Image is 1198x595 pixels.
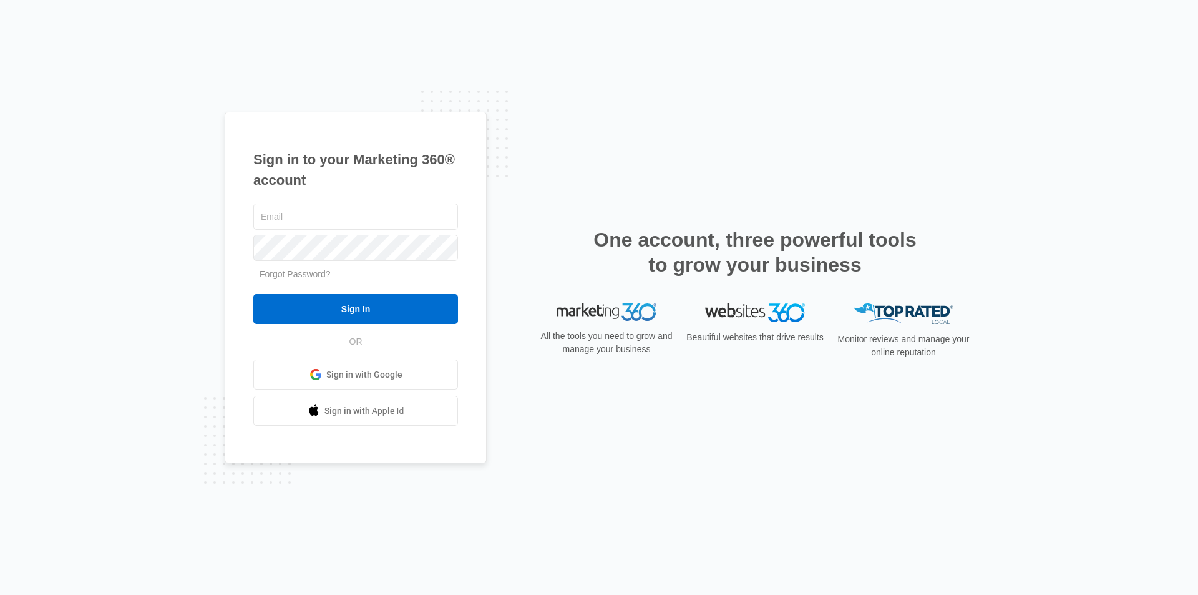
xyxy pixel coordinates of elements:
[253,149,458,190] h1: Sign in to your Marketing 360® account
[253,360,458,390] a: Sign in with Google
[341,335,371,348] span: OR
[685,331,825,344] p: Beautiful websites that drive results
[834,333,973,359] p: Monitor reviews and manage your online reputation
[590,227,920,277] h2: One account, three powerful tools to grow your business
[537,330,676,356] p: All the tools you need to grow and manage your business
[324,405,404,418] span: Sign in with Apple Id
[260,269,331,279] a: Forgot Password?
[705,303,805,322] img: Websites 360
[326,368,402,381] span: Sign in with Google
[253,204,458,230] input: Email
[854,303,953,324] img: Top Rated Local
[253,396,458,426] a: Sign in with Apple Id
[557,303,656,321] img: Marketing 360
[253,294,458,324] input: Sign In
